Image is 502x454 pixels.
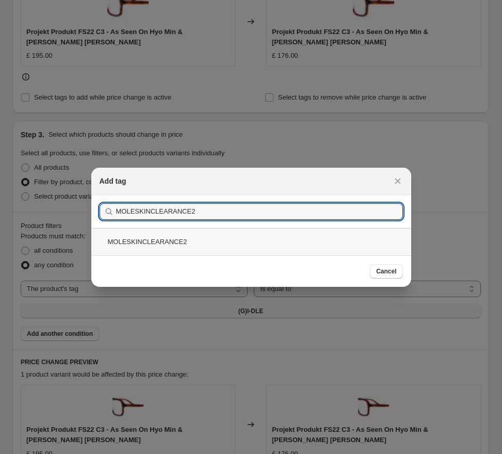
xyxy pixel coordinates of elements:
[370,264,402,279] button: Cancel
[100,176,126,186] h2: Add tag
[91,228,411,255] div: MOLESKINCLEARANCE2
[116,203,403,220] input: Search tags
[376,267,396,275] span: Cancel
[391,174,405,188] button: Close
